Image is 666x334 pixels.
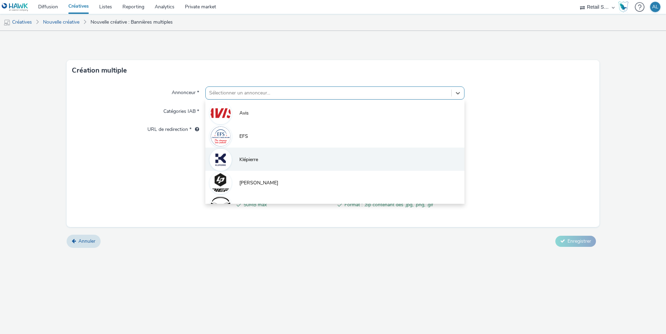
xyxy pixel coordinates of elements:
[2,3,28,11] img: undefined Logo
[211,148,231,172] img: Klépierre
[87,14,176,31] a: Nouvelle créative : Bannières multiples
[78,238,95,244] span: Annuler
[555,236,596,247] button: Enregistrer
[239,110,249,117] span: Avis
[652,2,658,12] div: AL
[211,126,231,147] img: EFS
[161,105,202,115] label: Catégories IAB *
[239,179,278,186] span: [PERSON_NAME]
[3,19,10,26] img: mobile
[145,123,202,133] label: URL de redirection *
[67,235,101,248] a: Annuler
[618,1,629,12] img: Hawk Academy
[244,201,332,209] span: 50MB max
[344,201,433,209] span: Format : .zip contenant des .jpg, .png, .gif
[567,238,591,244] span: Enregistrer
[191,126,199,133] div: L'URL de redirection sera utilisée comme URL de validation avec certains SSP et ce sera l'URL de ...
[72,65,127,76] h3: Création multiple
[239,133,248,140] span: EFS
[211,196,231,216] img: Mazda
[169,86,202,96] label: Annonceur *
[239,203,254,210] span: Mazda
[211,173,231,193] img: Lapierre
[40,14,83,31] a: Nouvelle créative
[618,1,631,12] a: Hawk Academy
[239,156,258,163] span: Klépierre
[211,103,231,123] img: Avis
